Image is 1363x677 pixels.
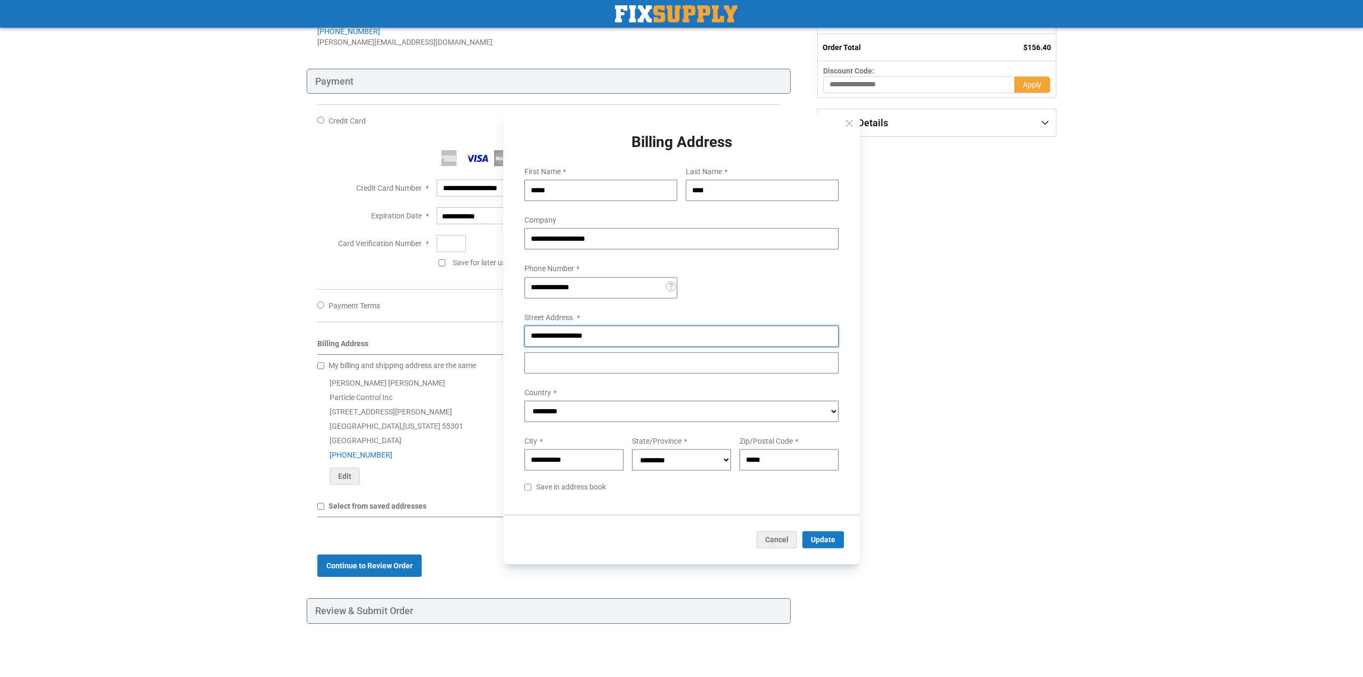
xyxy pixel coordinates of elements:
span: Credit Card [329,117,366,125]
button: Continue to Review Order [317,554,422,577]
strong: Order Total [823,43,861,52]
span: Expiration Date [371,211,422,220]
span: Continue to Review Order [326,561,413,570]
button: Apply [1014,76,1050,93]
span: [PERSON_NAME][EMAIL_ADDRESS][DOMAIN_NAME] [317,38,492,46]
div: Billing Address [317,338,780,355]
img: MasterCard [494,150,519,166]
div: [PERSON_NAME] [PERSON_NAME] Particle Control Inc [STREET_ADDRESS][PERSON_NAME] [GEOGRAPHIC_DATA] ... [317,376,780,485]
div: Review & Submit Order [307,598,791,624]
img: American Express [437,150,461,166]
span: Company [524,216,556,225]
h1: Billing Address [516,134,847,151]
span: Street Address [524,313,573,322]
span: Cancel [765,535,789,544]
span: Save for later use. [453,258,512,267]
span: Update [811,535,835,544]
span: $156.40 [1023,43,1051,52]
span: [US_STATE] [403,422,440,430]
span: First Name [524,168,561,176]
span: Zip/Postal Code [740,437,793,445]
span: $10.74 [1028,20,1051,28]
span: Save in address book [536,483,606,491]
button: Cancel [757,531,797,548]
span: Edit [338,472,351,480]
a: [PHONE_NUMBER] [317,27,380,36]
span: Last Name [686,168,722,176]
span: Phone Number [524,265,574,273]
a: [PHONE_NUMBER] [330,451,392,459]
span: Country [524,388,551,397]
img: Fix Industrial Supply [615,5,737,22]
button: Edit [330,468,360,485]
span: Payment Terms [329,301,380,310]
span: Credit Card Number [356,184,422,192]
span: Apply [1023,80,1041,89]
div: Payment [307,69,791,94]
span: Card Verification Number [338,239,422,248]
span: City [524,437,537,445]
a: store logo [615,5,737,22]
span: Discount Code: [823,67,874,75]
img: Visa [465,150,490,166]
button: Update [802,531,844,548]
span: Select from saved addresses [329,502,426,510]
span: State/Province [632,437,681,445]
span: My billing and shipping address are the same [329,361,476,370]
